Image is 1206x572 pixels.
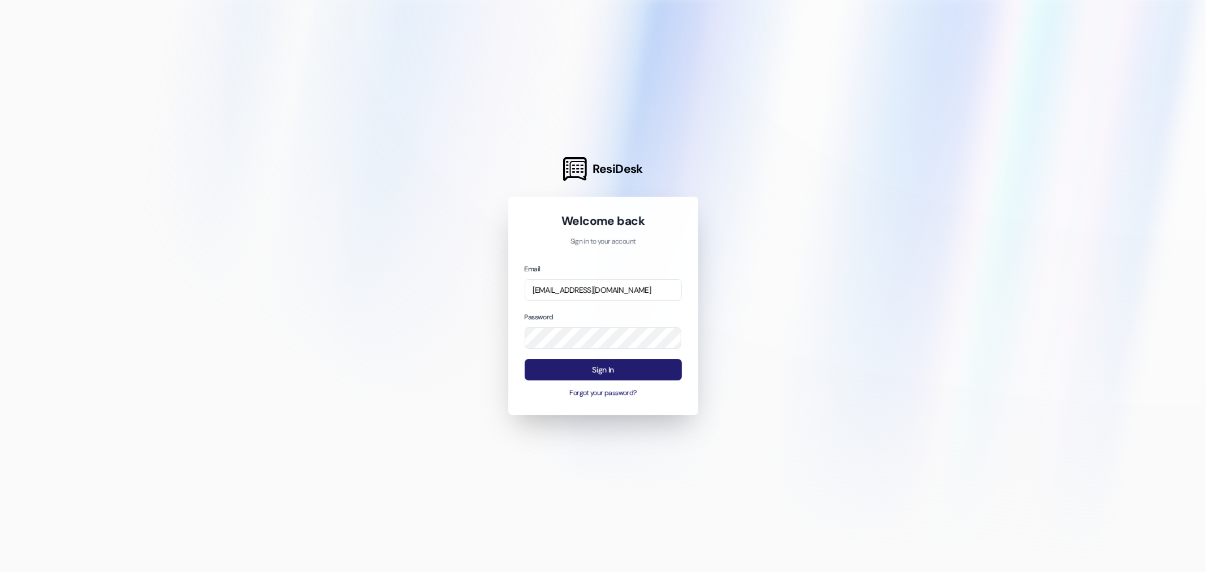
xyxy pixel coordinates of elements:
h1: Welcome back [525,213,682,229]
span: ResiDesk [593,161,643,177]
button: Forgot your password? [525,388,682,398]
label: Email [525,265,541,274]
p: Sign in to your account [525,237,682,247]
input: name@example.com [525,279,682,301]
button: Sign In [525,359,682,381]
img: ResiDesk Logo [563,157,587,181]
label: Password [525,313,554,322]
